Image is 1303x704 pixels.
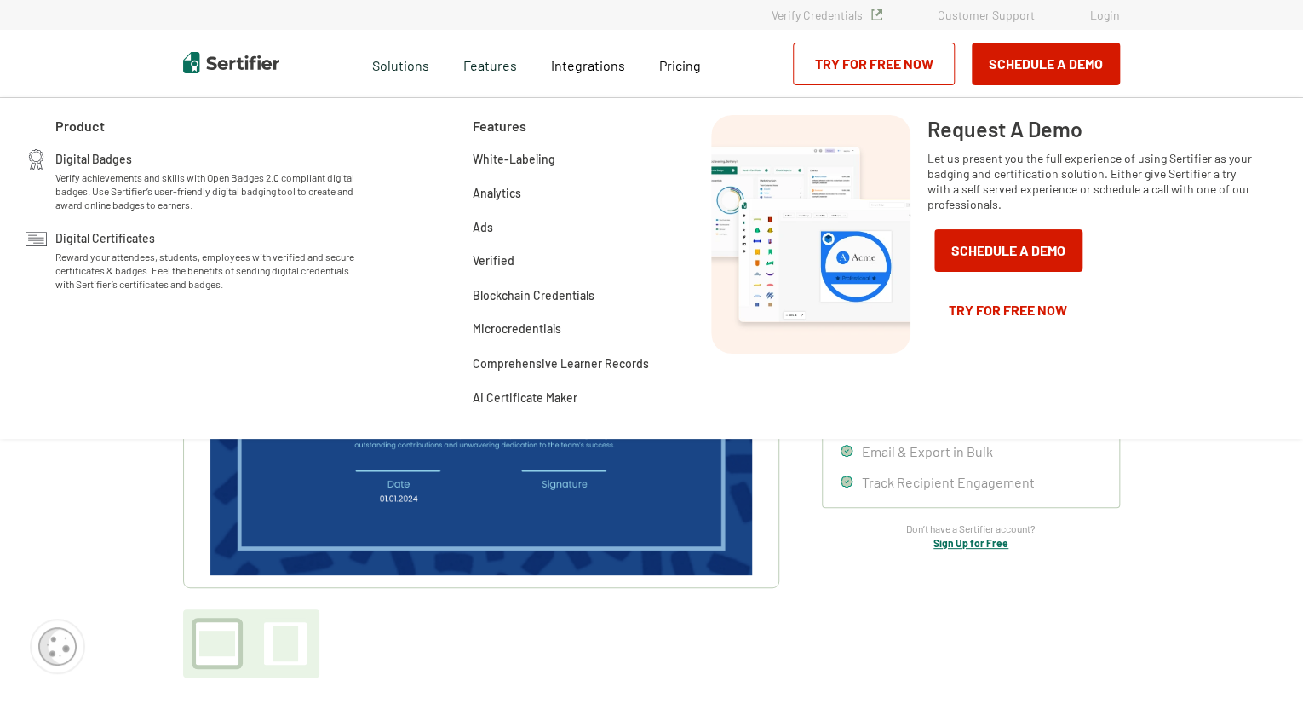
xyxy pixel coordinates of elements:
[473,286,594,303] a: Blockchain Credentials
[473,115,526,136] span: Features
[927,151,1260,212] span: Let us present you the full experience of using Sertifier as your badging and certification solut...
[933,537,1008,549] a: Sign Up for Free
[862,474,1035,490] span: Track Recipient Engagement
[183,52,279,73] img: Sertifier | Digital Credentialing Platform
[55,228,155,245] span: Digital Certificates
[26,149,47,170] img: Digital Badges Icon
[972,43,1120,85] button: Schedule a Demo
[551,57,625,73] span: Integrations
[659,57,701,73] span: Pricing
[372,53,429,74] span: Solutions
[55,250,355,291] span: Reward your attendees, students, employees with verified and secure certificates & badges. Feel t...
[463,53,517,74] span: Features
[927,289,1089,332] a: Try for Free Now
[473,251,514,268] a: Verified
[1218,622,1303,704] iframe: Chat Widget
[551,53,625,74] a: Integrations
[906,521,1036,537] span: Don’t have a Sertifier account?
[55,149,132,166] span: Digital Badges
[26,228,47,250] img: Digital Certificates Icon
[55,228,355,291] a: Digital CertificatesReward your attendees, students, employees with verified and secure certifica...
[938,8,1035,22] a: Customer Support
[473,354,649,371] a: Comprehensive Learner Records
[473,320,561,337] a: Microcredentials
[473,251,514,270] span: Verified
[711,115,910,354] img: Request A Demo
[55,149,355,211] a: Digital BadgesVerify achievements and skills with Open Badges 2.0 compliant digital badges. Use S...
[871,9,882,20] img: Verified
[473,183,521,200] a: Analytics
[55,115,105,136] span: Product
[793,43,955,85] a: Try for Free Now
[927,115,1082,142] span: Request A Demo
[1090,8,1120,22] a: Login
[862,443,993,459] span: Email & Export in Bulk
[473,149,555,166] a: White-Labeling
[772,8,882,22] a: Verify Credentials
[659,53,701,74] a: Pricing
[55,170,355,211] span: Verify achievements and skills with Open Badges 2.0 compliant digital badges. Use Sertifier’s use...
[473,319,561,338] span: Microcredentials
[473,388,577,405] a: AI Certificate Maker
[38,627,77,666] img: Cookie Popup Icon
[473,217,493,234] a: Ads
